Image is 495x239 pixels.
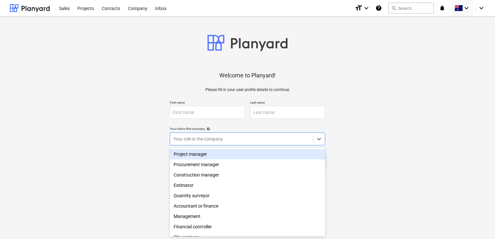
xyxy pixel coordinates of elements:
[250,100,325,106] p: Last name
[219,72,276,79] p: Welcome to Planyard!
[170,222,325,232] div: Financial controller
[170,180,325,190] div: Estimator
[170,201,325,211] div: Accountant or finance
[250,106,325,119] input: Last name
[170,100,245,106] p: First name
[463,208,495,239] iframe: Chat Widget
[170,106,245,119] input: First name
[478,4,485,12] i: keyboard_arrow_down
[388,3,434,14] button: Search
[439,4,445,12] i: notifications
[205,127,210,131] span: help
[170,127,325,131] div: Your role in the company
[205,87,290,93] p: Please fill in your user profile details to continue.
[375,4,382,12] i: Knowledge base
[170,170,325,180] div: Construction manager
[170,159,325,170] div: Procurement manager
[463,4,470,12] i: keyboard_arrow_down
[391,6,397,11] span: search
[170,190,325,201] div: Quantity surveyor
[476,6,477,11] span: .
[355,4,363,12] i: format_size
[170,211,325,222] div: Management
[363,4,370,12] i: keyboard_arrow_down
[170,149,325,159] div: Project manager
